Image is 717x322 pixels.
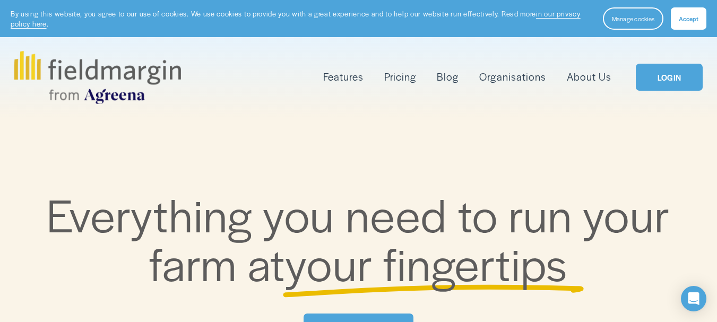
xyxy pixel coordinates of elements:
[567,68,611,85] a: About Us
[384,68,416,85] a: Pricing
[47,182,681,294] span: Everything you need to run your farm at
[437,68,459,85] a: Blog
[479,68,546,85] a: Organisations
[612,14,654,23] span: Manage cookies
[679,14,698,23] span: Accept
[636,64,703,91] a: LOGIN
[603,7,663,30] button: Manage cookies
[323,68,364,85] a: folder dropdown
[323,69,364,84] span: Features
[11,8,592,29] p: By using this website, you agree to our use of cookies. We use cookies to provide you with a grea...
[14,51,181,104] img: fieldmargin.com
[11,8,581,29] a: in our privacy policy here
[671,7,706,30] button: Accept
[285,231,568,294] span: your fingertips
[681,286,706,311] div: Open Intercom Messenger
